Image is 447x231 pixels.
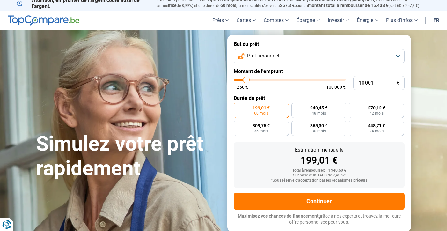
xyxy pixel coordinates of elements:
[280,3,295,8] span: 257,3 €
[253,123,270,128] span: 309,75 €
[310,123,327,128] span: 365,30 €
[326,85,346,89] span: 100 000 €
[382,11,421,30] a: Plus d'infos
[220,3,236,8] span: 60 mois
[234,95,405,101] label: Durée du prêt
[209,11,233,30] a: Prêts
[324,11,353,30] a: Investir
[234,68,405,74] label: Montant de l'emprunt
[239,156,399,165] div: 199,01 €
[308,3,388,8] span: montant total à rembourser de 15.438 €
[234,41,405,47] label: But du prêt
[239,168,399,173] div: Total à rembourser: 11 940,60 €
[370,111,384,115] span: 42 mois
[239,147,399,153] div: Estimation mensuelle
[260,11,293,30] a: Comptes
[397,80,399,86] span: €
[370,129,384,133] span: 24 mois
[254,111,268,115] span: 60 mois
[353,11,382,30] a: Énergie
[239,178,399,183] div: *Sous réserve d'acceptation par les organismes prêteurs
[8,15,79,26] img: TopCompare
[234,213,405,226] p: grâce à nos experts et trouvez la meilleure offre personnalisée pour vous.
[429,11,443,30] a: fr
[234,193,405,210] button: Continuer
[368,123,385,128] span: 448,71 €
[234,49,405,63] button: Prêt personnel
[312,129,326,133] span: 30 mois
[239,173,399,178] div: Sur base d'un TAEG de 7,45 %*
[247,52,279,59] span: Prêt personnel
[234,85,248,89] span: 1 250 €
[36,132,220,181] h1: Simulez votre prêt rapidement
[169,3,177,8] span: fixe
[233,11,260,30] a: Cartes
[293,11,324,30] a: Épargne
[368,106,385,110] span: 270,12 €
[312,111,326,115] span: 48 mois
[254,129,268,133] span: 36 mois
[253,106,270,110] span: 199,01 €
[310,106,327,110] span: 240,45 €
[238,213,319,219] span: Maximisez vos chances de financement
